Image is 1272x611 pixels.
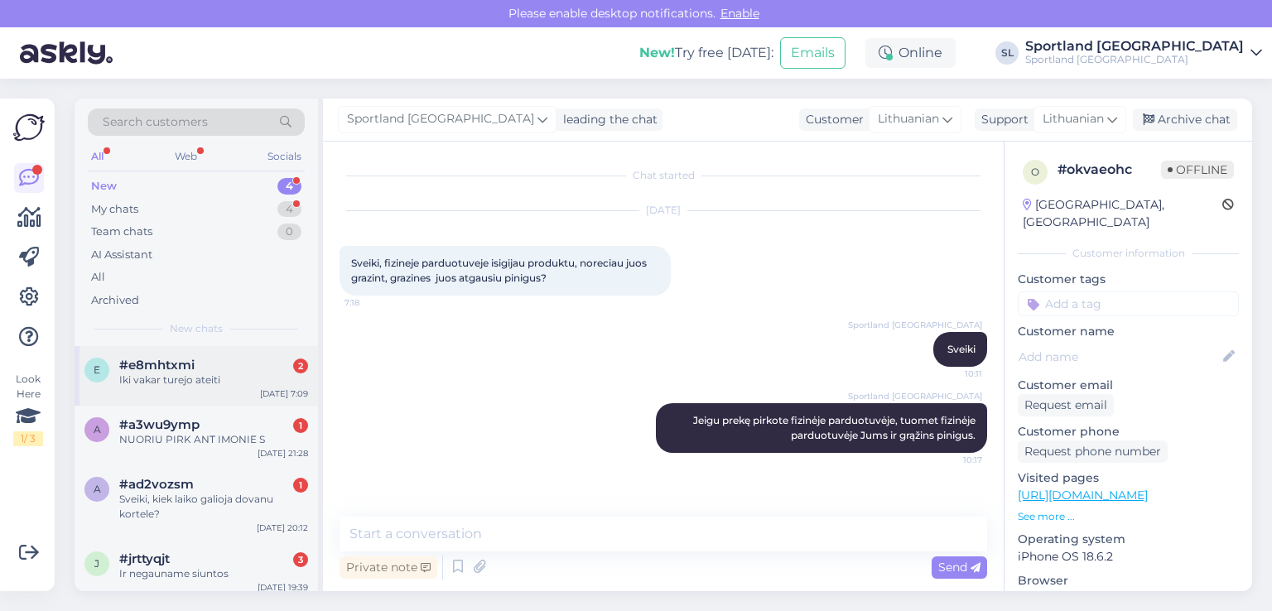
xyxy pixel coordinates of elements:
div: Private note [340,556,437,579]
div: [DATE] 19:39 [258,581,308,594]
span: #ad2vozsm [119,477,194,492]
p: Customer phone [1018,423,1239,440]
span: Sveiki, fizineje parduotuveje isigijau produktu, noreciau juos grazint, grazines juos atgausiu pi... [351,257,649,284]
span: 10:17 [920,454,982,466]
input: Add a tag [1018,291,1239,316]
b: New! [639,45,675,60]
span: Lithuanian [878,110,939,128]
div: [DATE] [340,203,987,218]
div: 1 [293,478,308,493]
div: Socials [264,146,305,167]
div: Look Here [13,372,43,446]
div: Sportland [GEOGRAPHIC_DATA] [1025,40,1244,53]
div: Request phone number [1018,440,1168,463]
span: Search customers [103,113,208,131]
div: 0 [277,224,301,240]
span: 10:11 [920,368,982,380]
div: Sveiki, kiek laiko galioja dovanu kortele? [119,492,308,522]
div: [DATE] 7:09 [260,387,308,400]
div: Archived [91,292,139,309]
span: a [94,423,101,435]
div: 4 [277,201,301,218]
div: Chat started [340,168,987,183]
span: Sveiki [947,343,976,355]
div: Customer [799,111,864,128]
span: o [1031,166,1039,178]
p: See more ... [1018,509,1239,524]
span: e [94,363,100,376]
span: #e8mhtxmi [119,358,195,373]
div: [DATE] 20:12 [257,522,308,534]
span: 7:18 [344,296,407,309]
div: # okvaeohc [1058,160,1161,180]
span: Enable [715,6,764,21]
p: Chrome 140.0.7339.122 [1018,589,1239,607]
div: Iki vakar turejo ateiti [119,373,308,387]
span: #a3wu9ymp [119,417,200,432]
div: Ir negauname siuntos [119,566,308,581]
div: 2 [293,358,308,373]
div: Request email [1018,394,1114,416]
div: Web [171,146,200,167]
div: All [91,269,105,286]
span: New chats [170,321,223,336]
span: j [94,557,99,570]
span: Sportland [GEOGRAPHIC_DATA] [848,319,982,331]
div: leading the chat [556,111,658,128]
p: Customer email [1018,377,1239,394]
p: Browser [1018,572,1239,589]
p: Customer name [1018,323,1239,340]
span: Sportland [GEOGRAPHIC_DATA] [347,110,534,128]
p: Operating system [1018,531,1239,548]
div: [GEOGRAPHIC_DATA], [GEOGRAPHIC_DATA] [1023,196,1222,231]
span: Lithuanian [1043,110,1104,128]
div: Archive chat [1133,108,1237,131]
div: All [88,146,107,167]
p: Visited pages [1018,469,1239,487]
span: #jrttyqjt [119,551,170,566]
div: 4 [277,178,301,195]
input: Add name [1019,348,1220,366]
div: 3 [293,552,308,567]
a: [URL][DOMAIN_NAME] [1018,488,1148,503]
div: AI Assistant [91,247,152,263]
div: Customer information [1018,246,1239,261]
div: 1 / 3 [13,431,43,446]
p: iPhone OS 18.6.2 [1018,548,1239,565]
a: Sportland [GEOGRAPHIC_DATA]Sportland [GEOGRAPHIC_DATA] [1025,40,1262,66]
img: Askly Logo [13,112,45,143]
button: Emails [780,37,846,69]
div: Online [865,38,956,68]
span: Send [938,560,980,575]
p: Customer tags [1018,271,1239,288]
div: My chats [91,201,138,218]
div: NUORIU PIRK ANT IMONIE S [119,432,308,447]
div: SL [995,41,1019,65]
div: New [91,178,117,195]
div: [DATE] 21:28 [258,447,308,459]
span: a [94,483,101,495]
div: Sportland [GEOGRAPHIC_DATA] [1025,53,1244,66]
div: Support [975,111,1029,128]
div: 1 [293,418,308,433]
span: Jeigu prekę pirkote fizinėje parduotuvėje, tuomet fizinėje parduotuvėje Jums ir grąžins pinigus. [693,414,978,441]
div: Team chats [91,224,152,240]
span: Sportland [GEOGRAPHIC_DATA] [848,390,982,402]
div: Try free [DATE]: [639,43,773,63]
span: Offline [1161,161,1234,179]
